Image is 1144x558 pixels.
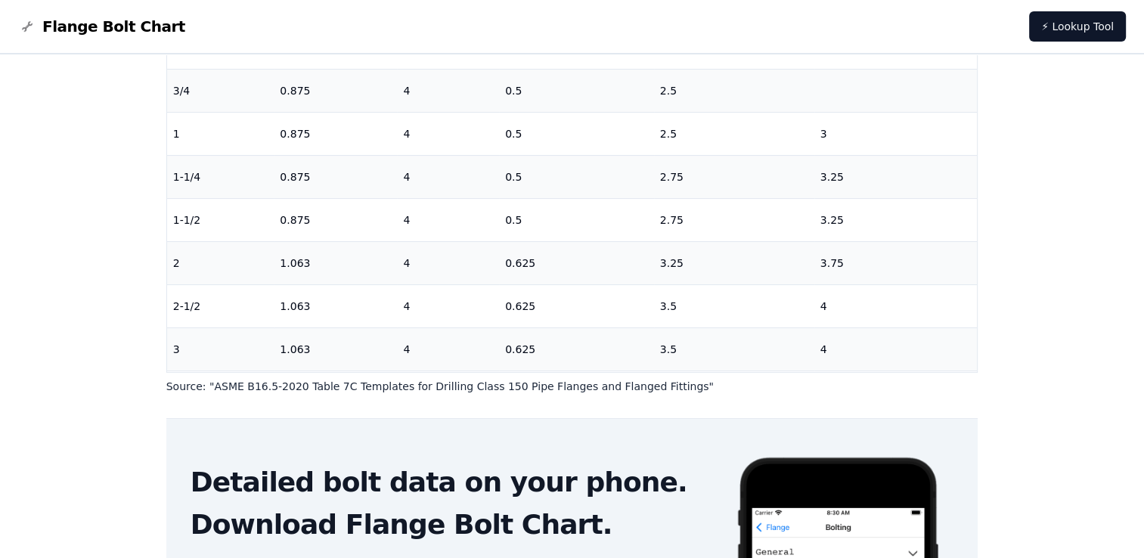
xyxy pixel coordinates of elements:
[166,379,978,394] p: Source: " ASME B16.5-2020 Table 7C Templates for Drilling Class 150 Pipe Flanges and Flanged Fitt...
[814,327,978,370] td: 4
[42,16,185,37] span: Flange Bolt Chart
[654,327,814,370] td: 3.5
[499,198,654,241] td: 0.5
[167,155,274,198] td: 1-1/4
[499,69,654,112] td: 0.5
[397,370,499,414] td: 8
[167,69,274,112] td: 3/4
[18,17,36,36] img: Flange Bolt Chart Logo
[654,69,814,112] td: 2.5
[397,112,499,155] td: 4
[274,155,397,198] td: 0.875
[397,198,499,241] td: 4
[167,241,274,284] td: 2
[499,155,654,198] td: 0.5
[814,241,978,284] td: 3.75
[814,284,978,327] td: 4
[499,112,654,155] td: 0.5
[191,510,712,540] h2: Download Flange Bolt Chart.
[397,155,499,198] td: 4
[654,198,814,241] td: 2.75
[654,370,814,414] td: 3.5
[274,69,397,112] td: 0.875
[654,155,814,198] td: 2.75
[654,284,814,327] td: 3.5
[499,241,654,284] td: 0.625
[167,370,274,414] td: 3-1/2
[397,69,499,112] td: 4
[654,241,814,284] td: 3.25
[814,112,978,155] td: 3
[274,370,397,414] td: 1.063
[499,370,654,414] td: 0.625
[397,241,499,284] td: 4
[654,112,814,155] td: 2.5
[191,467,712,498] h2: Detailed bolt data on your phone.
[274,327,397,370] td: 1.063
[499,284,654,327] td: 0.625
[814,198,978,241] td: 3.25
[1029,11,1126,42] a: ⚡ Lookup Tool
[397,284,499,327] td: 4
[274,241,397,284] td: 1.063
[397,327,499,370] td: 4
[274,284,397,327] td: 1.063
[274,112,397,155] td: 0.875
[167,198,274,241] td: 1-1/2
[814,155,978,198] td: 3.25
[167,284,274,327] td: 2-1/2
[814,370,978,414] td: 4
[167,112,274,155] td: 1
[18,16,185,37] a: Flange Bolt Chart LogoFlange Bolt Chart
[167,327,274,370] td: 3
[499,327,654,370] td: 0.625
[274,198,397,241] td: 0.875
